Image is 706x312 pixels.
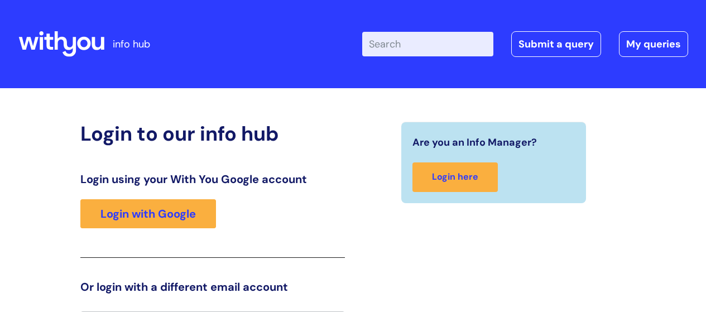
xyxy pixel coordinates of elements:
[80,199,216,228] a: Login with Google
[80,122,345,146] h2: Login to our info hub
[113,35,150,53] p: info hub
[362,32,493,56] input: Search
[619,31,688,57] a: My queries
[80,280,345,294] h3: Or login with a different email account
[80,172,345,186] h3: Login using your With You Google account
[511,31,601,57] a: Submit a query
[412,133,537,151] span: Are you an Info Manager?
[412,162,498,192] a: Login here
